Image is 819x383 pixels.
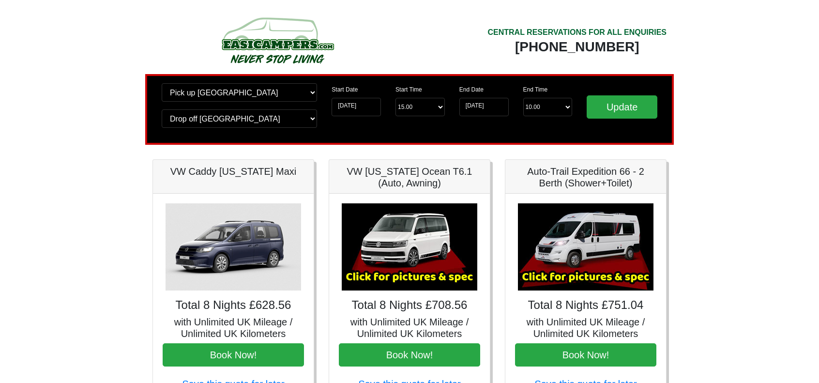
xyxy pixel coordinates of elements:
label: Start Time [395,85,422,94]
img: VW Caddy California Maxi [166,203,301,291]
button: Book Now! [163,343,304,367]
label: Start Date [332,85,358,94]
input: Update [587,95,657,119]
input: Return Date [459,98,509,116]
h4: Total 8 Nights £751.04 [515,298,656,312]
div: [PHONE_NUMBER] [487,38,667,56]
label: End Time [523,85,548,94]
div: CENTRAL RESERVATIONS FOR ALL ENQUIRIES [487,27,667,38]
h5: with Unlimited UK Mileage / Unlimited UK Kilometers [339,316,480,339]
img: campers-checkout-logo.png [185,14,369,67]
img: Auto-Trail Expedition 66 - 2 Berth (Shower+Toilet) [518,203,653,291]
h5: VW Caddy [US_STATE] Maxi [163,166,304,177]
h4: Total 8 Nights £628.56 [163,298,304,312]
h5: with Unlimited UK Mileage / Unlimited UK Kilometers [515,316,656,339]
button: Book Now! [339,343,480,367]
h4: Total 8 Nights £708.56 [339,298,480,312]
h5: with Unlimited UK Mileage / Unlimited UK Kilometers [163,316,304,339]
input: Start Date [332,98,381,116]
button: Book Now! [515,343,656,367]
img: VW California Ocean T6.1 (Auto, Awning) [342,203,477,291]
h5: Auto-Trail Expedition 66 - 2 Berth (Shower+Toilet) [515,166,656,189]
h5: VW [US_STATE] Ocean T6.1 (Auto, Awning) [339,166,480,189]
label: End Date [459,85,484,94]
